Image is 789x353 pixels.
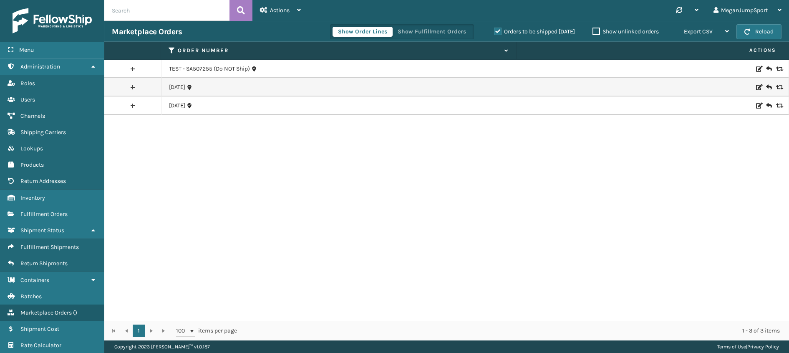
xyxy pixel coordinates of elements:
[766,83,771,91] i: Create Return Label
[519,43,781,57] span: Actions
[112,27,182,37] h3: Marketplace Orders
[20,211,68,218] span: Fulfillment Orders
[20,227,64,234] span: Shipment Status
[20,96,35,103] span: Users
[747,344,779,350] a: Privacy Policy
[766,65,771,73] i: Create Return Label
[19,46,34,53] span: Menu
[178,47,500,54] label: Order Number
[13,8,92,33] img: logo
[169,102,185,110] a: [DATE]
[20,309,72,316] span: Marketplace Orders
[776,103,781,109] i: Replace
[20,145,43,152] span: Lookups
[776,84,781,90] i: Replace
[176,325,237,337] span: items per page
[176,327,189,335] span: 100
[20,178,66,185] span: Return Addresses
[20,194,45,201] span: Inventory
[20,63,60,70] span: Administration
[20,277,49,284] span: Containers
[494,28,575,35] label: Orders to be shipped [DATE]
[20,325,59,333] span: Shipment Cost
[20,260,68,267] span: Return Shipments
[756,66,761,72] i: Edit
[270,7,290,14] span: Actions
[20,112,45,119] span: Channels
[736,24,781,39] button: Reload
[717,344,746,350] a: Terms of Use
[776,66,781,72] i: Replace
[766,102,771,110] i: Create Return Label
[114,340,210,353] p: Copyright 2023 [PERSON_NAME]™ v 1.0.187
[20,161,44,168] span: Products
[20,244,79,251] span: Fulfillment Shipments
[249,327,780,335] div: 1 - 3 of 3 items
[169,65,250,73] a: TEST - SA507255 (Do NOT Ship)
[717,340,779,353] div: |
[684,28,713,35] span: Export CSV
[592,28,659,35] label: Show unlinked orders
[20,80,35,87] span: Roles
[133,325,145,337] a: 1
[756,84,761,90] i: Edit
[20,342,61,349] span: Rate Calculator
[20,293,42,300] span: Batches
[20,129,66,136] span: Shipping Carriers
[333,27,393,37] button: Show Order Lines
[73,309,77,316] span: ( )
[756,103,761,109] i: Edit
[169,83,185,91] a: [DATE]
[392,27,471,37] button: Show Fulfillment Orders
